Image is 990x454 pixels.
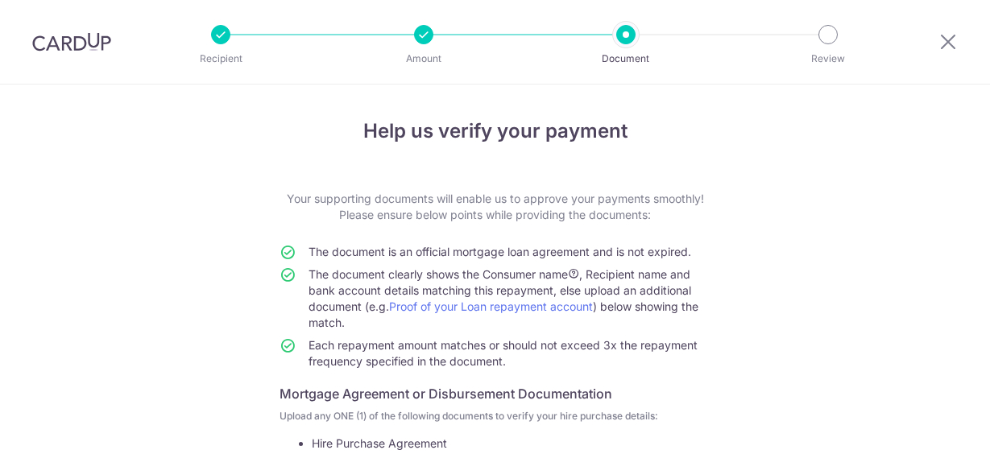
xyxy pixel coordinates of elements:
[887,406,974,446] iframe: Opens a widget where you can find more information
[566,51,686,67] p: Document
[280,191,711,223] p: Your supporting documents will enable us to approve your payments smoothly! Please ensure below p...
[389,299,593,313] a: Proof of your Loan repayment account
[309,267,698,329] span: The document clearly shows the Consumer name , Recipient name and bank account details matching t...
[309,338,698,368] span: Each repayment amount matches or should not exceed 3x the repayment frequency specified in the do...
[280,117,711,146] h4: Help us verify your payment
[32,32,111,52] img: CardUp
[309,245,691,258] span: The document is an official mortgage loan agreement and is not expired.
[280,410,711,423] p: Upload any ONE (1) of the following documents to verify your hire purchase details:
[312,435,711,452] li: Hire Purchase Agreement
[161,51,280,67] p: Recipient
[768,51,888,67] p: Review
[364,51,483,67] p: Amount
[280,384,711,403] h6: Mortgage Agreement or Disbursement Documentation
